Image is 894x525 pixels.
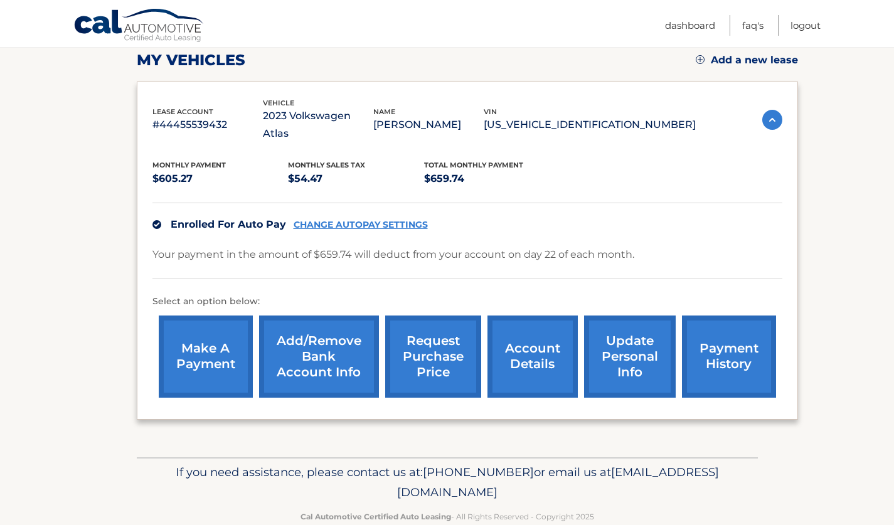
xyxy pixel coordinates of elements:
[423,465,534,479] span: [PHONE_NUMBER]
[665,15,715,36] a: Dashboard
[259,316,379,398] a: Add/Remove bank account info
[152,220,161,229] img: check.svg
[152,107,213,116] span: lease account
[424,170,560,188] p: $659.74
[696,54,798,66] a: Add a new lease
[159,316,253,398] a: make a payment
[145,510,750,523] p: - All Rights Reserved - Copyright 2025
[171,218,286,230] span: Enrolled For Auto Pay
[145,462,750,502] p: If you need assistance, please contact us at: or email us at
[682,316,776,398] a: payment history
[73,8,205,45] a: Cal Automotive
[152,294,782,309] p: Select an option below:
[152,170,289,188] p: $605.27
[762,110,782,130] img: accordion-active.svg
[288,170,424,188] p: $54.47
[487,316,578,398] a: account details
[152,246,634,263] p: Your payment in the amount of $659.74 will deduct from your account on day 22 of each month.
[790,15,821,36] a: Logout
[424,161,523,169] span: Total Monthly Payment
[137,51,245,70] h2: my vehicles
[385,316,481,398] a: request purchase price
[584,316,676,398] a: update personal info
[288,161,365,169] span: Monthly sales Tax
[484,107,497,116] span: vin
[152,161,226,169] span: Monthly Payment
[294,220,428,230] a: CHANGE AUTOPAY SETTINGS
[373,107,395,116] span: name
[742,15,764,36] a: FAQ's
[263,98,294,107] span: vehicle
[484,116,696,134] p: [US_VEHICLE_IDENTIFICATION_NUMBER]
[152,116,263,134] p: #44455539432
[373,116,484,134] p: [PERSON_NAME]
[696,55,705,64] img: add.svg
[263,107,373,142] p: 2023 Volkswagen Atlas
[301,512,451,521] strong: Cal Automotive Certified Auto Leasing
